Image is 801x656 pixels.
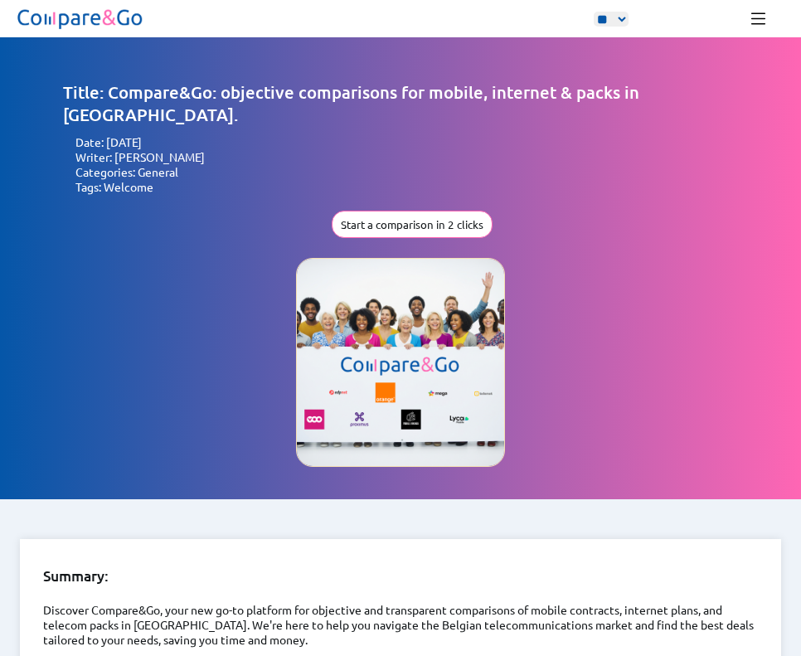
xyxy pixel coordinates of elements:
li: Categories: General [75,164,760,179]
h1: Title: Compare&Go: objective comparisons for mobile, internet & packs in [GEOGRAPHIC_DATA]. [63,81,760,126]
img: Logo of Compare&Go [14,4,148,33]
img: burger-menu-icon [748,8,769,29]
li: Date: [DATE] [75,134,760,149]
li: Writer: [PERSON_NAME] [75,149,760,164]
a: Start a comparison in 2 clicks [332,202,493,238]
h3: Summary: [43,566,758,585]
li: Tags: Welcome [75,179,760,194]
button: Start a comparison in 2 clicks [332,211,493,238]
img: Image representing the company [296,258,505,467]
